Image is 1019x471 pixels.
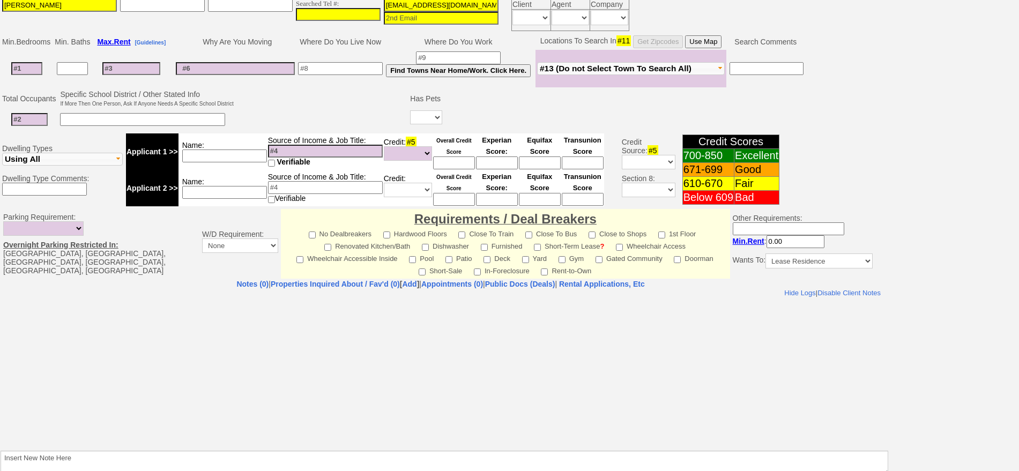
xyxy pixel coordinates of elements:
td: Other Requirements: [730,209,875,279]
input: Ask Customer: Do You Know Your Experian Credit Score [476,193,518,206]
label: Close To Train [458,227,514,239]
font: Transunion Score [564,136,601,155]
td: Total Occupants [1,88,58,109]
label: Short-Term Lease [534,239,604,251]
font: Experian Score: [482,173,511,192]
td: 700-850 [682,149,734,163]
input: 2nd Email [384,12,499,25]
button: Find Towns Near Home/Work. Click Here. [386,64,531,77]
span: Rent [114,38,131,46]
font: Overall Credit Score [436,174,472,191]
span: #5 [406,137,416,147]
input: #4 [268,145,383,158]
u: Overnight Parking Restricted In: [3,241,118,249]
td: Credit Source: Section 8: [606,132,677,208]
label: Rent-to-Own [541,264,591,276]
a: Properties Inquired About / Fav'd (0) [271,280,400,288]
input: Dishwasher [422,244,429,251]
input: #9 [416,51,501,64]
input: Furnished [481,244,488,251]
input: #3 [102,62,160,75]
label: Patio [445,251,472,264]
input: In-Foreclosure [474,268,481,275]
td: Specific School District / Other Stated Info [58,88,235,109]
input: Ask Customer: Do You Know Your Equifax Credit Score [519,156,561,169]
b: Max. [97,38,130,46]
nobr: : [733,237,824,245]
input: Gym [559,256,566,263]
label: Gated Community [596,251,663,264]
a: Notes (0) [236,280,269,288]
input: #4 [268,181,383,194]
input: #1 [11,62,42,75]
input: Ask Customer: Do You Know Your Overall Credit Score [433,193,475,206]
td: Search Comments [726,34,805,50]
td: Credit: [383,170,433,206]
span: #11 [616,35,631,46]
input: Deck [484,256,490,263]
label: Doorman [674,251,713,264]
input: Short-Sale [419,268,426,275]
td: Fair [734,177,779,191]
font: Equifax Score [527,173,552,192]
a: Hide Logs [784,1,815,9]
input: Ask Customer: Do You Know Your Transunion Credit Score [562,193,604,206]
input: #2 [11,113,48,126]
input: Close To Train [458,231,465,238]
td: Name: [178,170,267,206]
td: 610-670 [682,177,734,191]
input: Short-Term Lease? [534,244,541,251]
font: Transunion Score [564,173,601,192]
input: Wheelchair Accessible Inside [296,256,303,263]
button: Using All [2,153,123,166]
label: Renovated Kitchen/Bath [324,239,410,251]
font: Experian Score: [482,136,511,155]
label: Pool [409,251,434,264]
td: Has Pets [408,88,444,109]
input: Wheelchair Access [616,244,623,251]
input: Ask Customer: Do You Know Your Equifax Credit Score [519,193,561,206]
label: In-Foreclosure [474,264,530,276]
td: Where Do You Work [384,34,532,50]
td: Min. Baths [53,34,92,50]
input: Yard [522,256,529,263]
label: Short-Sale [419,264,462,276]
label: Gym [559,251,584,264]
input: Ask Customer: Do You Know Your Overall Credit Score [433,156,475,169]
a: [Guidelines] [135,38,166,46]
label: Wheelchair Accessible Inside [296,251,397,264]
a: Add [402,280,416,288]
label: 1st Floor [658,227,696,239]
span: #13 (Do not Select Town To Search All) [540,64,691,73]
td: Parking Requirement: [GEOGRAPHIC_DATA], [GEOGRAPHIC_DATA], [GEOGRAPHIC_DATA], [GEOGRAPHIC_DATA], ... [1,209,199,279]
span: Using All [5,154,40,163]
td: Credit: [383,133,433,170]
b: [Guidelines] [135,40,166,46]
a: ? [600,242,604,250]
input: Ask Customer: Do You Know Your Experian Credit Score [476,156,518,169]
td: W/D Requirement: [199,209,281,279]
td: Source of Income & Job Title: Verifiable [267,170,383,206]
input: Doorman [674,256,681,263]
td: Bad [734,191,779,205]
label: Close To Bus [525,227,577,239]
td: Credit Scores [682,135,779,149]
label: Dishwasher [422,239,469,251]
nobr: Locations To Search In [540,36,722,45]
nobr: Rental Applications, Etc [559,280,645,288]
label: Furnished [481,239,523,251]
input: Close to Shops [589,231,596,238]
td: Min. [1,34,53,50]
label: Yard [522,251,547,264]
font: Requirements / Deal Breakers [414,212,597,226]
input: Rent-to-Own [541,268,548,275]
input: Hardwood Floors [383,231,390,238]
a: Rental Applications, Etc [557,280,645,288]
font: Equifax Score [527,136,552,155]
label: No Dealbreakers [309,227,372,239]
td: Below 609 [682,191,734,205]
font: If More Then One Person, Ask If Anyone Needs A Specific School District [60,101,233,107]
td: Where Do You Live Now [296,34,384,50]
a: Disable Client Notes [817,1,880,9]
